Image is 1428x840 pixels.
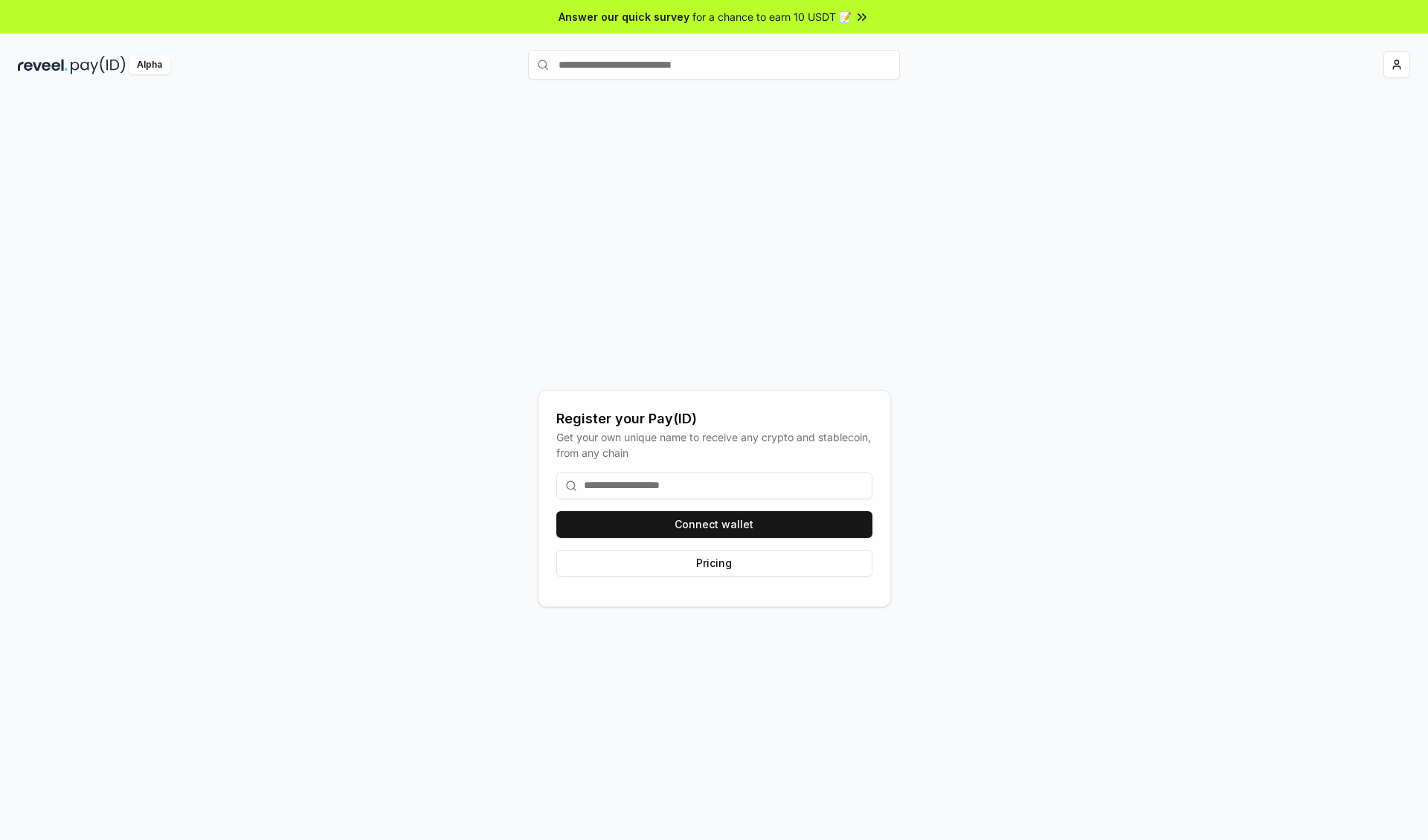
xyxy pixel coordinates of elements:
img: reveel_dark [18,56,68,74]
div: Register your Pay(ID) [556,408,872,429]
div: Get your own unique name to receive any crypto and stablecoin, from any chain [556,429,872,461]
span: for a chance to earn 10 USDT 📝 [692,9,852,25]
img: pay_id [71,56,126,74]
button: Connect wallet [556,511,872,538]
button: Pricing [556,550,872,577]
div: Alpha [129,56,170,74]
span: Answer our quick survey [559,9,689,25]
